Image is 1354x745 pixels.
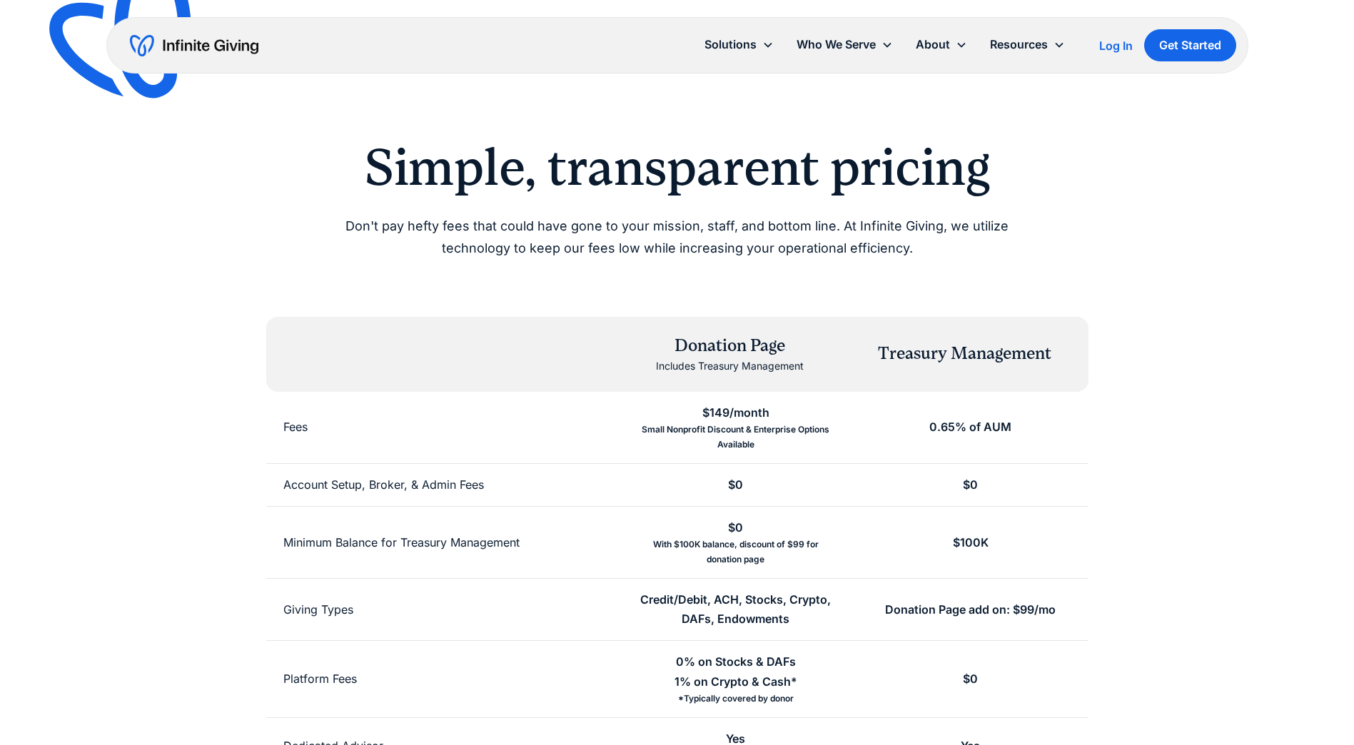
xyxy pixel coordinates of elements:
[1099,37,1133,54] a: Log In
[990,35,1048,54] div: Resources
[702,403,769,422] div: $149/month
[728,518,743,537] div: $0
[312,216,1043,259] p: Don't pay hefty fees that could have gone to your mission, staff, and bottom line. At Infinite Gi...
[916,35,950,54] div: About
[635,590,836,629] div: Credit/Debit, ACH, Stocks, Crypto, DAFs, Endowments
[693,29,785,60] div: Solutions
[704,35,757,54] div: Solutions
[283,669,357,689] div: Platform Fees
[929,417,1011,437] div: 0.65% of AUM
[1144,29,1236,61] a: Get Started
[963,669,978,689] div: $0
[979,29,1076,60] div: Resources
[678,691,794,706] div: *Typically covered by donor
[283,417,308,437] div: Fees
[1099,40,1133,51] div: Log In
[675,652,797,691] div: 0% on Stocks & DAFs 1% on Crypto & Cash*
[885,600,1056,619] div: Donation Page add on: $99/mo
[728,475,743,495] div: $0
[904,29,979,60] div: About
[785,29,904,60] div: Who We Serve
[635,537,836,567] div: With $100K balance, discount of $99 for donation page
[283,600,353,619] div: Giving Types
[953,533,989,552] div: $100K
[130,34,258,57] a: home
[635,422,836,452] div: Small Nonprofit Discount & Enterprise Options Available
[312,137,1043,198] h2: Simple, transparent pricing
[656,358,804,375] div: Includes Treasury Management
[878,342,1051,366] div: Treasury Management
[656,334,804,358] div: Donation Page
[797,35,876,54] div: Who We Serve
[963,475,978,495] div: $0
[283,475,484,495] div: Account Setup, Broker, & Admin Fees
[283,533,520,552] div: Minimum Balance for Treasury Management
